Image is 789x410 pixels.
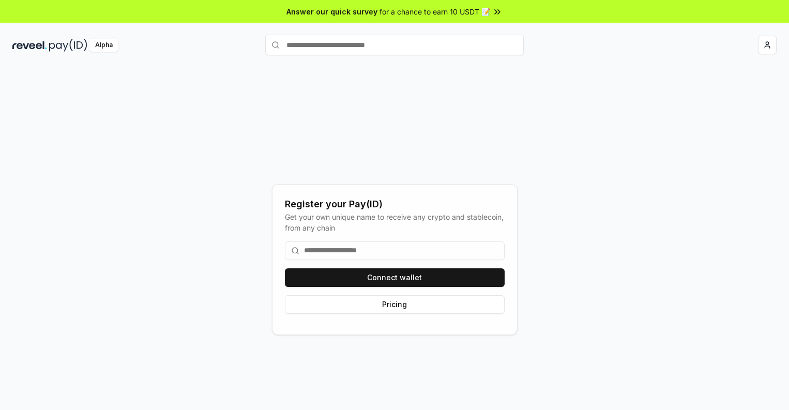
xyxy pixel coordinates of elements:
img: pay_id [49,39,87,52]
div: Alpha [89,39,118,52]
div: Get your own unique name to receive any crypto and stablecoin, from any chain [285,211,505,233]
div: Register your Pay(ID) [285,197,505,211]
img: reveel_dark [12,39,47,52]
span: Answer our quick survey [286,6,377,17]
button: Connect wallet [285,268,505,287]
button: Pricing [285,295,505,314]
span: for a chance to earn 10 USDT 📝 [380,6,490,17]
